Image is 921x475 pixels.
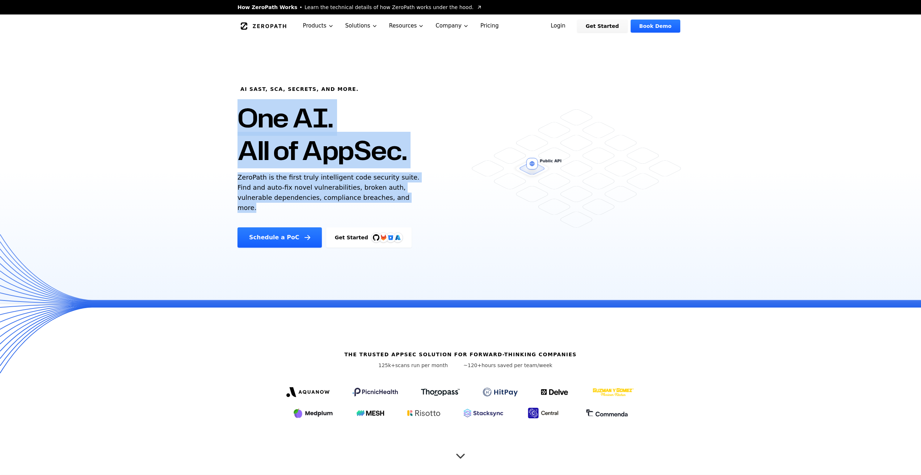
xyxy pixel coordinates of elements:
[592,383,635,401] img: GYG
[395,235,401,240] img: Azure
[577,20,628,33] a: Get Started
[237,101,407,167] h1: One AI. All of AppSec.
[463,362,552,369] p: hours saved per team/week
[293,407,333,419] img: Medplum
[542,20,574,33] a: Login
[526,407,563,420] img: Central
[297,14,340,37] button: Products
[463,362,481,368] span: ~120+
[357,410,384,416] img: Mesh
[373,234,379,241] img: GitHub
[344,351,577,358] h6: The Trusted AppSec solution for forward-thinking companies
[430,14,475,37] button: Company
[378,362,395,368] span: 125k+
[304,4,474,11] span: Learn the technical details of how ZeroPath works under the hood.
[475,14,505,37] a: Pricing
[421,388,460,396] img: Thoropass
[237,227,322,248] a: Schedule a PoC
[387,234,395,241] svg: Bitbucket
[240,85,359,93] h6: AI SAST, SCA, Secrets, and more.
[453,445,468,460] button: Scroll to next section
[631,20,680,33] a: Book Demo
[237,172,423,213] p: ZeroPath is the first truly intelligent code security suite. Find and auto-fix novel vulnerabilit...
[237,4,482,11] a: How ZeroPath WorksLearn the technical details of how ZeroPath works under the hood.
[369,362,458,369] p: scans run per month
[463,409,503,417] img: Stacksync
[376,230,391,245] img: GitLab
[237,4,297,11] span: How ZeroPath Works
[383,14,430,37] button: Resources
[340,14,383,37] button: Solutions
[229,14,692,37] nav: Global
[326,227,412,248] a: Get StartedGitHubGitLabAzure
